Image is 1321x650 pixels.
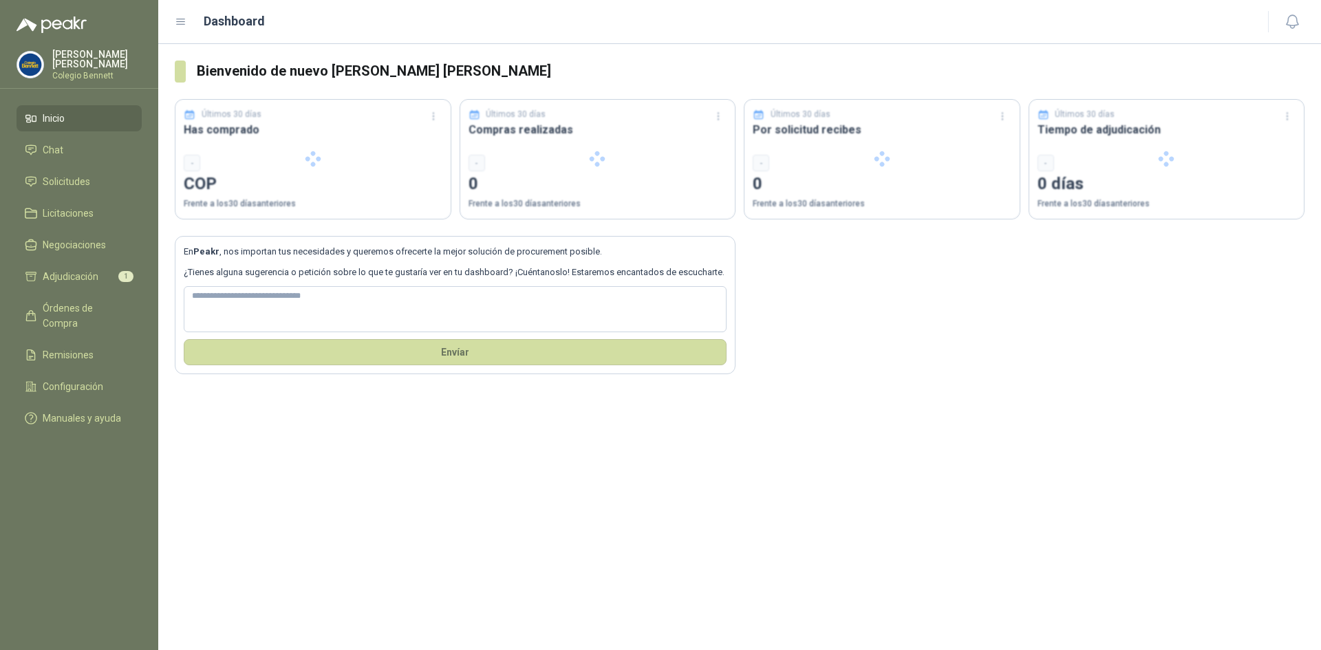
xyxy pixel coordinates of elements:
[17,137,142,163] a: Chat
[184,339,727,365] button: Envíar
[52,50,142,69] p: [PERSON_NAME] [PERSON_NAME]
[17,405,142,431] a: Manuales y ayuda
[197,61,1304,82] h3: Bienvenido de nuevo [PERSON_NAME] [PERSON_NAME]
[118,271,133,282] span: 1
[17,295,142,336] a: Órdenes de Compra
[17,342,142,368] a: Remisiones
[17,263,142,290] a: Adjudicación1
[184,245,727,259] p: En , nos importan tus necesidades y queremos ofrecerte la mejor solución de procurement posible.
[17,373,142,400] a: Configuración
[193,246,219,257] b: Peakr
[17,17,87,33] img: Logo peakr
[43,347,94,362] span: Remisiones
[17,169,142,195] a: Solicitudes
[43,269,98,284] span: Adjudicación
[17,232,142,258] a: Negociaciones
[43,379,103,394] span: Configuración
[43,237,106,252] span: Negociaciones
[17,52,43,78] img: Company Logo
[17,200,142,226] a: Licitaciones
[184,266,727,279] p: ¿Tienes alguna sugerencia o petición sobre lo que te gustaría ver en tu dashboard? ¡Cuéntanoslo! ...
[52,72,142,80] p: Colegio Bennett
[43,174,90,189] span: Solicitudes
[17,105,142,131] a: Inicio
[43,111,65,126] span: Inicio
[204,12,265,31] h1: Dashboard
[43,301,129,331] span: Órdenes de Compra
[43,411,121,426] span: Manuales y ayuda
[43,206,94,221] span: Licitaciones
[43,142,63,158] span: Chat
